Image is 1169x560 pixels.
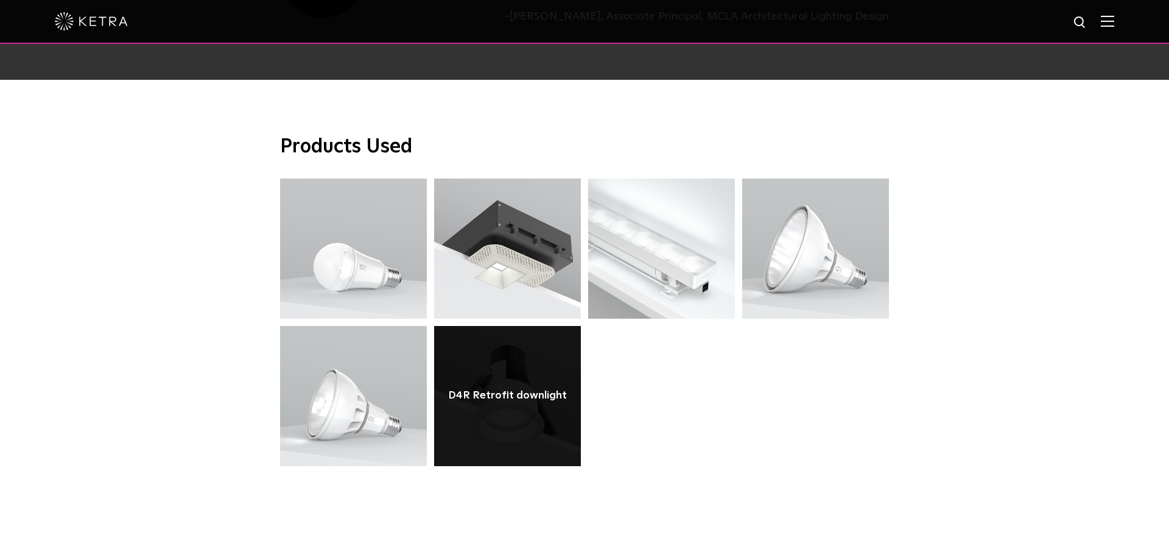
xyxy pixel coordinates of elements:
[1073,15,1088,30] img: search icon
[280,135,889,160] h3: Products Used
[448,390,567,402] a: D4R Retrofit downlight
[55,12,128,30] img: ketra-logo-2019-white
[1101,15,1114,27] img: Hamburger%20Nav.svg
